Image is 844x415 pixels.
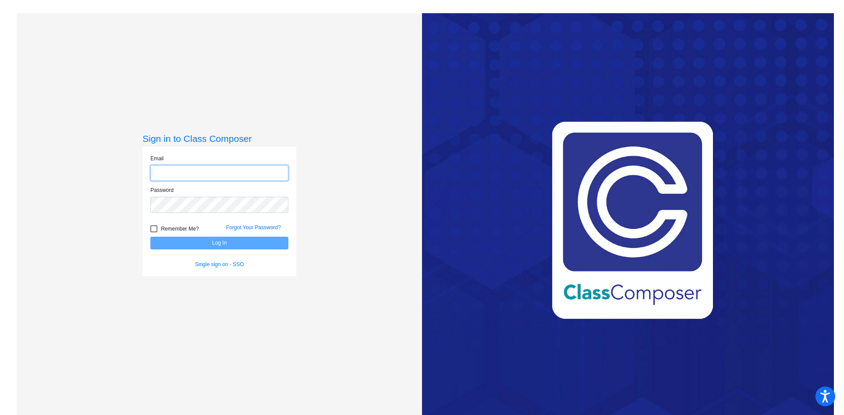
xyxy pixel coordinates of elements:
a: Single sign on - SSO [195,261,244,267]
span: Remember Me? [161,224,199,234]
label: Email [150,155,164,162]
a: Forgot Your Password? [226,224,281,231]
button: Log In [150,237,288,249]
h3: Sign in to Class Composer [142,133,296,144]
label: Password [150,186,174,194]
